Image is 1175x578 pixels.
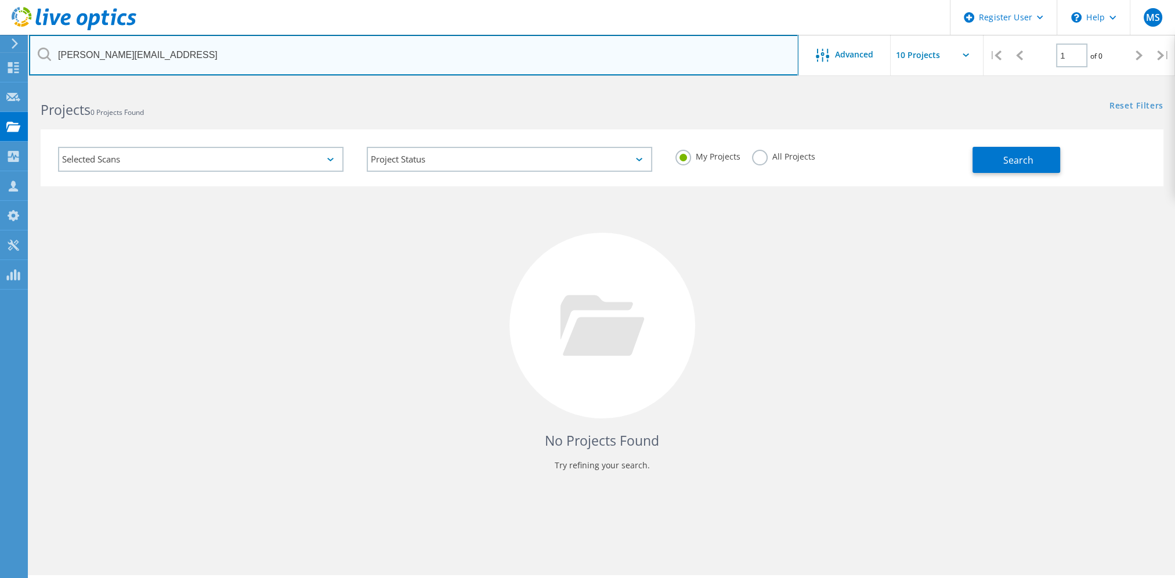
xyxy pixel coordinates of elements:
[12,24,136,32] a: Live Optics Dashboard
[752,150,815,161] label: All Projects
[52,456,1152,475] p: Try refining your search.
[58,147,344,172] div: Selected Scans
[367,147,652,172] div: Project Status
[1071,12,1082,23] svg: \n
[1090,51,1102,61] span: of 0
[41,100,91,119] b: Projects
[675,150,740,161] label: My Projects
[91,107,144,117] span: 0 Projects Found
[29,35,798,75] input: Search projects by name, owner, ID, company, etc
[1109,102,1163,111] a: Reset Filters
[1151,35,1175,76] div: |
[1145,13,1159,22] span: MS
[835,50,873,59] span: Advanced
[1003,154,1033,167] span: Search
[52,431,1152,450] h4: No Projects Found
[984,35,1007,76] div: |
[972,147,1060,173] button: Search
